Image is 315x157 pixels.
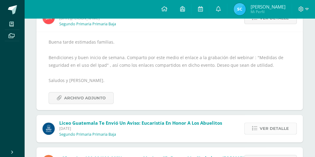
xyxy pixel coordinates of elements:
[59,126,222,131] span: [DATE]
[59,132,116,137] p: Segundo Primaria Primaria Baja
[49,92,114,104] a: Archivo Adjunto
[250,9,285,14] span: Mi Perfil
[64,92,106,104] span: Archivo Adjunto
[49,38,291,104] div: Buena tarde estimadas familias. Bendiciones y buen inicio de semana. Comparto por este medio el e...
[59,22,116,27] p: Segundo Primaria Primaria Baja
[260,123,289,134] span: Ver detalle
[59,120,222,126] span: Liceo Guatemala te envió un aviso: Eucaristía en honor a los abuelitos
[43,123,55,135] img: b41cd0bd7c5dca2e84b8bd7996f0ae72.png
[250,4,285,10] span: [PERSON_NAME]
[234,3,246,15] img: 0a76ba7982a28483b10374022da3f753.png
